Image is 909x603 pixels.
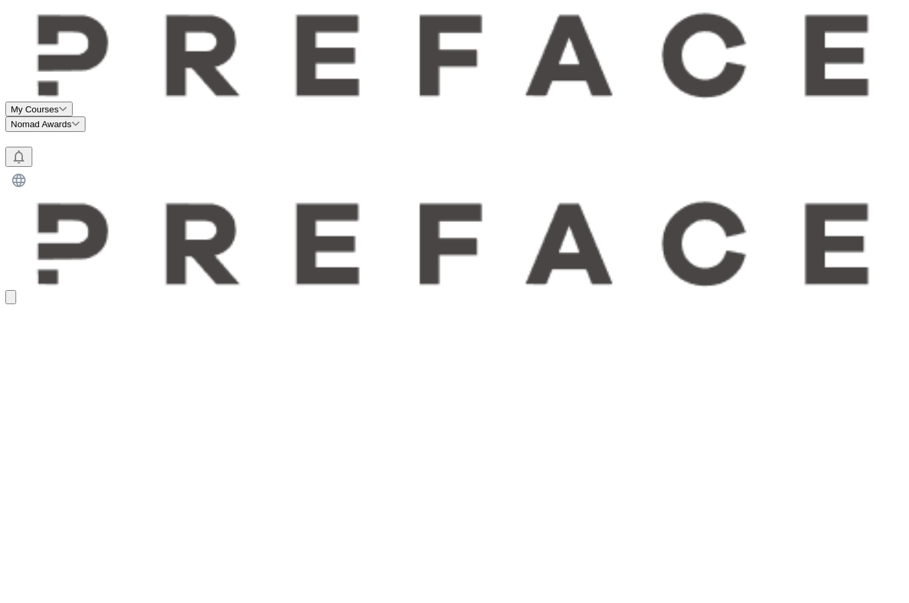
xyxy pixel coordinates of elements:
[5,194,904,287] img: Preface Logo
[5,5,904,99] img: Preface Logo
[11,120,71,130] span: Nomad Awards
[5,5,904,102] a: Preface Logo
[5,194,904,290] a: Preface Logo
[5,116,85,131] button: Nomad Awards
[5,102,73,116] button: My Courses
[11,104,59,114] span: My Courses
